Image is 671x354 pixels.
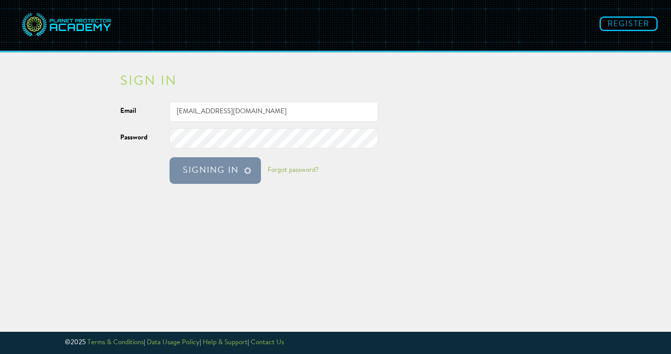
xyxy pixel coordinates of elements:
span: | [200,339,201,346]
a: Data Usage Policy [147,339,200,346]
button: Signing in [170,157,261,184]
a: Register [600,16,658,31]
img: svg+xml;base64,PD94bWwgdmVyc2lvbj0iMS4wIiBlbmNvZGluZz0idXRmLTgiPz4NCjwhLS0gR2VuZXJhdG9yOiBBZG9iZS... [20,7,113,44]
span: © [65,339,71,346]
a: Forgot password? [268,167,319,174]
span: | [144,339,145,346]
div: Signing in [178,166,243,175]
a: Terms & Conditions [87,339,144,346]
span: | [248,339,249,346]
span: 2025 [71,339,86,346]
a: Contact Us [251,339,284,346]
label: Password [114,128,163,143]
label: Email [114,102,163,116]
input: jane@example.com [170,102,378,122]
h2: Sign in [120,75,551,88]
a: Help & Support [203,339,248,346]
